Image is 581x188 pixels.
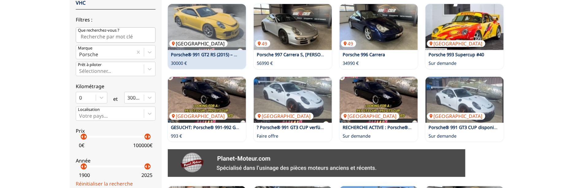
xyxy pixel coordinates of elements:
[343,124,539,130] a: RECHERCHE ACTIVE : Porsche® 991 GT3 CUP ou 992 GT3 CUP – Tous états même accidentées !
[76,127,156,134] p: Prix
[343,52,385,57] a: Porsche 996 Carrera
[255,40,270,47] p: 49
[76,180,133,187] a: Réinitialiser la recherche
[76,27,156,43] input: Que recherchez-vous ?
[343,133,371,139] p: Sur demande
[79,113,80,119] input: Votre pays...
[429,133,456,139] p: Sur demande
[427,113,485,119] p: [GEOGRAPHIC_DATA]
[425,77,504,123] img: Porsche® 991 GT3 CUP disponible (MK1 OU MK2) – Voiture complète ou pièces spécifiques !
[82,133,89,140] p: arrow_right
[341,113,399,119] p: [GEOGRAPHIC_DATA]
[79,68,80,74] input: Prêt à piloterSélectionner...
[76,157,156,164] p: Année
[76,16,156,23] p: Filtres :
[76,83,156,90] p: Kilométrage
[340,77,418,123] a: RECHERCHE ACTIVE : Porsche® 991 GT3 CUP ou 992 GT3 CUP – Tous états même accidentées ![GEOGRAPHIC...
[79,95,80,100] input: 0
[171,60,187,66] p: 30000 €
[78,28,119,33] p: Que recherchez-vous ?
[128,95,129,100] input: 300000
[78,62,102,68] p: Prêt à piloter
[169,113,228,119] p: [GEOGRAPHIC_DATA]
[343,60,359,66] p: 34990 €
[340,4,418,50] img: Porsche 996 Carrera
[168,77,246,123] img: GESUCHT: Porsche® 991-992 GT3 CUP
[78,45,92,51] p: Marque
[257,52,392,57] a: Porsche 997 Carrera S, [PERSON_NAME] refait, IMS et embrayage
[429,52,484,57] a: Porsche 993 Supercup #40
[254,4,332,50] img: Porsche 997 Carrera S, Moteur refait, IMS et embrayage
[142,133,150,140] p: arrow_left
[254,4,332,50] a: Porsche 997 Carrera S, Moteur refait, IMS et embrayage49
[168,4,246,50] img: Porsche® 991 GT2 RS (2015) – Rohbau
[168,77,246,123] a: GESUCHT: Porsche® 991-992 GT3 CUP[GEOGRAPHIC_DATA]
[171,52,250,57] a: Porsche® 991 GT2 RS (2015) – Rohbau
[425,4,504,50] a: Porsche 993 Supercup #40[GEOGRAPHIC_DATA]
[79,133,86,140] p: arrow_left
[133,142,152,149] p: 100000 €
[145,163,153,170] p: arrow_right
[114,96,118,102] p: et
[341,40,356,47] p: 49
[145,133,153,140] p: arrow_right
[340,77,418,123] img: RECHERCHE ACTIVE : Porsche® 991 GT3 CUP ou 992 GT3 CUP – Tous états même accidentées !
[257,60,273,66] p: 56990 €
[257,124,379,130] a: ? Porsche® 991 GT3 CUP verfügbar – Komplettfahrzeug od
[254,77,332,123] img: ? Porsche® 991 GT3 CUP verfügbar – Komplettfahrzeug od
[142,163,150,170] p: arrow_left
[171,133,182,139] p: 993 €
[141,172,152,178] p: 2025
[429,60,456,66] p: Sur demande
[79,172,90,178] p: 1900
[257,133,278,139] p: Faire offre
[427,40,485,47] p: [GEOGRAPHIC_DATA]
[254,77,332,123] a: ? Porsche® 991 GT3 CUP verfügbar – Komplettfahrzeug od[GEOGRAPHIC_DATA]
[425,77,504,123] a: Porsche® 991 GT3 CUP disponible (MK1 OU MK2) – Voiture complète ou pièces spécifiques ![GEOGRAPHI...
[255,113,314,119] p: [GEOGRAPHIC_DATA]
[169,40,228,47] p: [GEOGRAPHIC_DATA]
[79,163,86,170] p: arrow_left
[168,4,246,50] a: Porsche® 991 GT2 RS (2015) – Rohbau[GEOGRAPHIC_DATA]
[425,4,504,50] img: Porsche 993 Supercup #40
[82,163,89,170] p: arrow_right
[79,142,84,149] p: 0 €
[171,124,251,130] a: GESUCHT: Porsche® 991-992 GT3 CUP
[78,107,100,112] p: Localisation
[340,4,418,50] a: Porsche 996 Carrera49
